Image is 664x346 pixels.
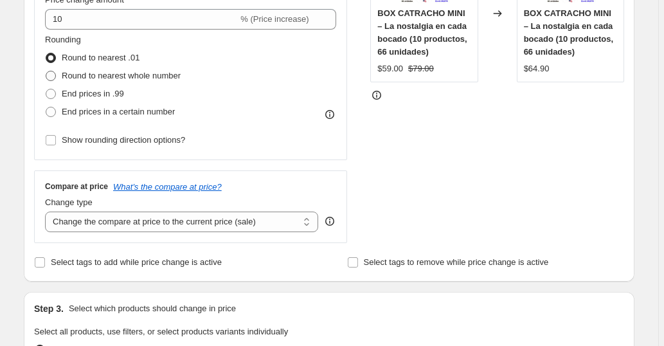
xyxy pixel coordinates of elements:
[408,62,434,75] strike: $79.00
[62,89,124,98] span: End prices in .99
[524,8,613,57] span: BOX CATRACHO MINI – La nostalgia en cada bocado (10 productos, 66 unidades)
[62,53,139,62] span: Round to nearest .01
[45,181,108,192] h3: Compare at price
[113,182,222,192] button: What's the compare at price?
[51,257,222,267] span: Select tags to add while price change is active
[240,14,309,24] span: % (Price increase)
[34,327,288,336] span: Select all products, use filters, or select products variants individually
[45,9,238,30] input: -15
[34,302,64,315] h2: Step 3.
[45,35,81,44] span: Rounding
[377,62,403,75] div: $59.00
[69,302,236,315] p: Select which products should change in price
[323,215,336,228] div: help
[62,71,181,80] span: Round to nearest whole number
[62,135,185,145] span: Show rounding direction options?
[377,8,467,57] span: BOX CATRACHO MINI – La nostalgia en cada bocado (10 productos, 66 unidades)
[524,62,550,75] div: $64.90
[45,197,93,207] span: Change type
[364,257,549,267] span: Select tags to remove while price change is active
[62,107,175,116] span: End prices in a certain number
